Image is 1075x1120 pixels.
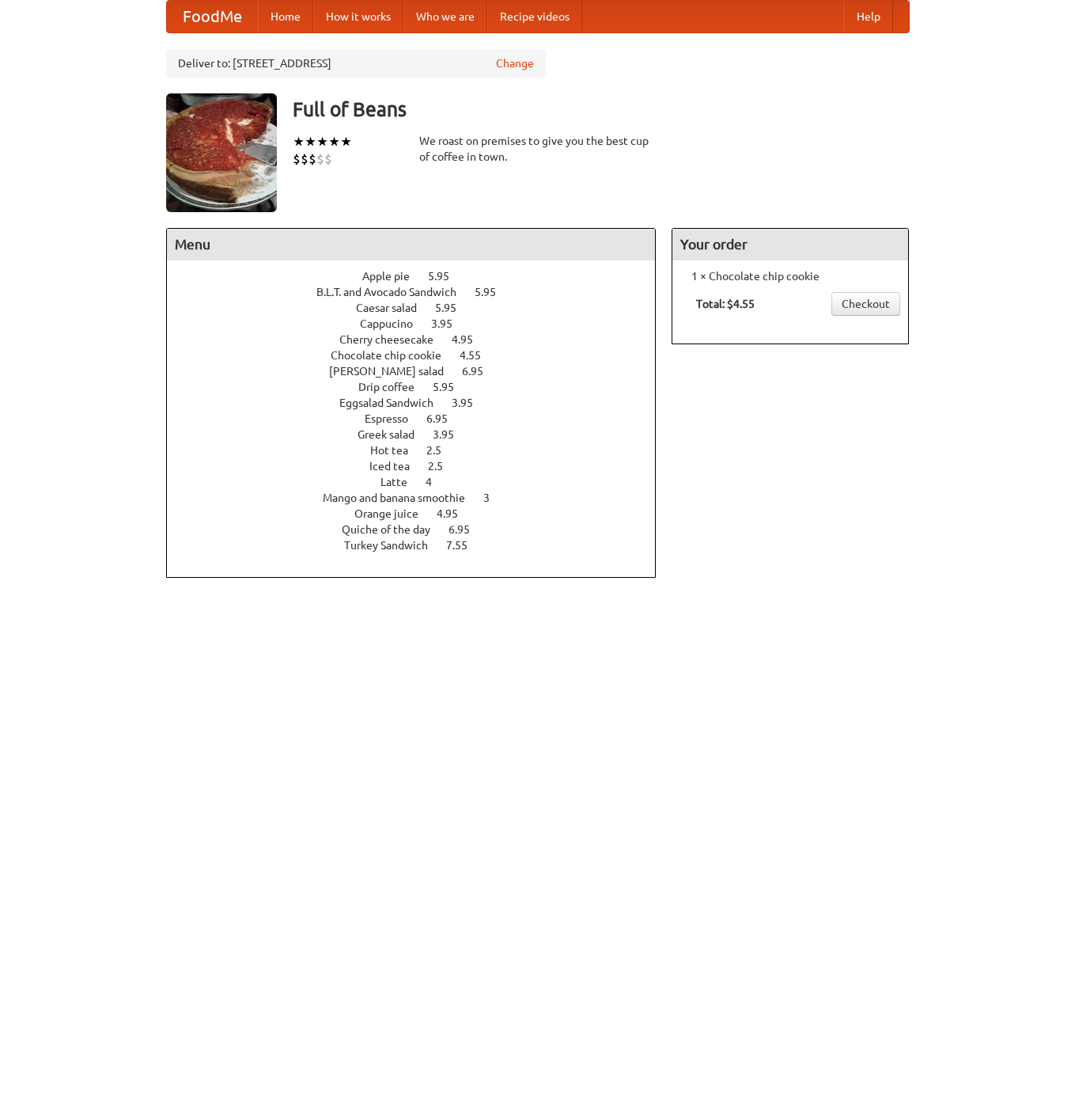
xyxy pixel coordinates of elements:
[358,381,483,393] a: Drip coffee 5.95
[166,49,546,78] div: Deliver to: [STREET_ADDRESS]
[437,507,474,520] span: 4.95
[167,229,656,260] h4: Menu
[316,286,525,298] a: B.L.T. and Avocado Sandwich 5.95
[331,349,457,362] span: Chocolate chip cookie
[672,229,908,260] h4: Your order
[293,133,305,150] li: ★
[452,397,489,409] span: 3.95
[323,492,519,504] a: Mango and banana smoothie 3
[360,317,429,330] span: Cappucino
[344,539,444,552] span: Turkey Sandwich
[358,428,483,441] a: Greek salad 3.95
[354,507,487,520] a: Orange juice 4.95
[342,523,446,536] span: Quiche of the day
[358,428,430,441] span: Greek salad
[362,270,479,283] a: Apple pie 5.95
[342,523,499,536] a: Quiche of the day 6.95
[339,333,502,346] a: Cherry cheesecake 4.95
[331,349,510,362] a: Chocolate chip cookie 4.55
[329,365,513,378] a: [PERSON_NAME] salad 6.95
[446,539,483,552] span: 7.55
[496,55,534,71] a: Change
[369,460,472,473] a: Iced tea 2.5
[483,492,505,504] span: 3
[316,150,324,168] li: $
[831,292,900,316] a: Checkout
[487,1,582,32] a: Recipe videos
[339,333,449,346] span: Cherry cheesecake
[293,93,910,125] h3: Full of Beans
[380,476,461,488] a: Latte 4
[354,507,434,520] span: Orange juice
[313,1,403,32] a: How it works
[358,381,430,393] span: Drip coffee
[316,286,472,298] span: B.L.T. and Avocado Sandwich
[680,268,900,284] li: 1 × Chocolate chip cookie
[323,492,481,504] span: Mango and banana smoothie
[426,444,457,457] span: 2.5
[370,444,424,457] span: Hot tea
[462,365,499,378] span: 6.95
[166,93,277,212] img: angular.jpg
[365,412,424,425] span: Espresso
[433,428,470,441] span: 3.95
[339,397,502,409] a: Eggsalad Sandwich 3.95
[328,133,340,150] li: ★
[696,298,755,310] b: Total: $4.55
[452,333,489,346] span: 4.95
[428,460,459,473] span: 2.5
[344,539,497,552] a: Turkey Sandwich 7.55
[365,412,477,425] a: Espresso 6.95
[293,150,301,168] li: $
[428,270,465,283] span: 5.95
[316,133,328,150] li: ★
[380,476,423,488] span: Latte
[356,302,433,314] span: Caesar salad
[301,150,308,168] li: $
[362,270,426,283] span: Apple pie
[308,150,316,168] li: $
[305,133,316,150] li: ★
[258,1,313,32] a: Home
[475,286,512,298] span: 5.95
[340,133,352,150] li: ★
[360,317,482,330] a: Cappucino 3.95
[449,523,486,536] span: 6.95
[426,412,464,425] span: 6.95
[329,365,460,378] span: [PERSON_NAME] salad
[369,460,426,473] span: Iced tea
[167,1,258,32] a: FoodMe
[356,302,486,314] a: Caesar salad 5.95
[403,1,487,32] a: Who we are
[435,302,472,314] span: 5.95
[460,349,497,362] span: 4.55
[339,397,449,409] span: Eggsalad Sandwich
[433,381,470,393] span: 5.95
[370,444,471,457] a: Hot tea 2.5
[844,1,893,32] a: Help
[431,317,468,330] span: 3.95
[419,133,657,165] div: We roast on premises to give you the best cup of coffee in town.
[324,150,332,168] li: $
[426,476,448,488] span: 4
